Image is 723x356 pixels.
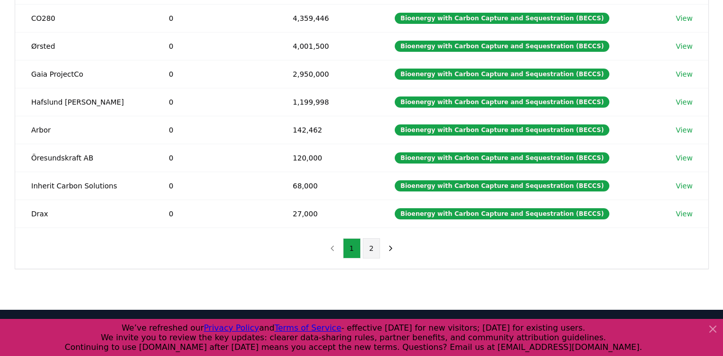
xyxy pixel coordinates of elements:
td: 0 [153,172,277,200]
a: View [676,153,693,163]
td: Inherit Carbon Solutions [15,172,153,200]
button: 2 [363,238,381,258]
td: 4,359,446 [277,4,378,32]
td: Arbor [15,116,153,144]
a: View [676,97,693,107]
td: Drax [15,200,153,228]
a: View [676,181,693,191]
td: 0 [153,116,277,144]
td: Hafslund [PERSON_NAME] [15,88,153,116]
div: Bioenergy with Carbon Capture and Sequestration (BECCS) [395,208,609,219]
td: 1,199,998 [277,88,378,116]
td: 0 [153,200,277,228]
td: Gaia ProjectCo [15,60,153,88]
td: 0 [153,4,277,32]
td: 0 [153,60,277,88]
td: 0 [153,144,277,172]
div: Bioenergy with Carbon Capture and Sequestration (BECCS) [395,152,609,164]
div: Bioenergy with Carbon Capture and Sequestration (BECCS) [395,69,609,80]
td: 0 [153,32,277,60]
a: View [676,69,693,79]
button: 1 [343,238,361,258]
td: 27,000 [277,200,378,228]
td: 4,001,500 [277,32,378,60]
div: Bioenergy with Carbon Capture and Sequestration (BECCS) [395,96,609,108]
div: Bioenergy with Carbon Capture and Sequestration (BECCS) [395,13,609,24]
button: next page [382,238,399,258]
td: Öresundskraft AB [15,144,153,172]
div: Bioenergy with Carbon Capture and Sequestration (BECCS) [395,180,609,191]
a: View [676,13,693,23]
td: Ørsted [15,32,153,60]
td: 68,000 [277,172,378,200]
a: View [676,209,693,219]
a: View [676,41,693,51]
td: CO280 [15,4,153,32]
td: 0 [153,88,277,116]
a: View [676,125,693,135]
div: Bioenergy with Carbon Capture and Sequestration (BECCS) [395,41,609,52]
td: 142,462 [277,116,378,144]
td: 120,000 [277,144,378,172]
td: 2,950,000 [277,60,378,88]
div: Bioenergy with Carbon Capture and Sequestration (BECCS) [395,124,609,136]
